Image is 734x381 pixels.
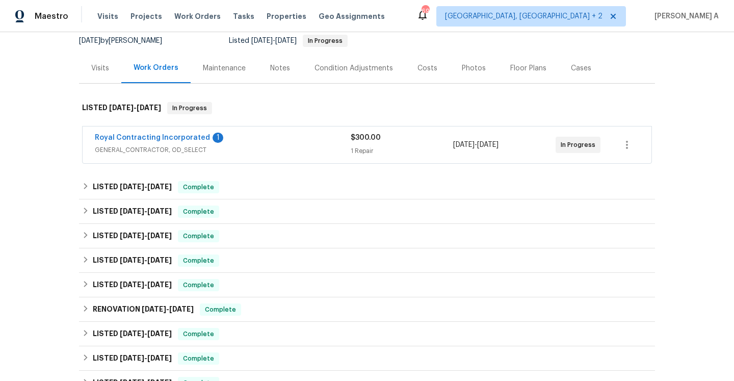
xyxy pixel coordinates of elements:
h6: LISTED [93,352,172,365]
span: Geo Assignments [319,11,385,21]
div: 1 Repair [351,146,453,156]
span: Complete [179,207,218,217]
span: [DATE] [147,232,172,239]
div: RENOVATION [DATE]-[DATE]Complete [79,297,655,322]
div: Notes [270,63,290,73]
span: [DATE] [120,330,144,337]
span: Listed [229,37,348,44]
h6: LISTED [93,328,172,340]
div: Visits [91,63,109,73]
h6: RENOVATION [93,303,194,316]
span: [DATE] [109,104,134,111]
span: [DATE] [137,104,161,111]
span: Maestro [35,11,68,21]
span: [DATE] [275,37,297,44]
span: - [120,232,172,239]
span: Visits [97,11,118,21]
span: [DATE] [251,37,273,44]
span: [DATE] [147,354,172,362]
span: Complete [179,353,218,364]
div: LISTED [DATE]-[DATE]Complete [79,273,655,297]
span: - [120,257,172,264]
div: Floor Plans [510,63,546,73]
span: Tasks [233,13,254,20]
span: - [120,208,172,215]
span: Work Orders [174,11,221,21]
span: - [120,330,172,337]
h6: LISTED [82,102,161,114]
div: by [PERSON_NAME] [79,35,174,47]
span: - [120,183,172,190]
span: Complete [201,304,240,315]
h6: LISTED [93,255,172,267]
span: - [251,37,297,44]
div: Maintenance [203,63,246,73]
span: [DATE] [120,354,144,362]
span: [DATE] [147,208,172,215]
span: [DATE] [453,141,475,148]
span: Complete [179,280,218,290]
span: [PERSON_NAME] A [650,11,719,21]
span: Complete [179,231,218,241]
span: Projects [130,11,162,21]
span: [DATE] [142,306,166,313]
div: LISTED [DATE]-[DATE]Complete [79,322,655,346]
span: Complete [179,182,218,192]
div: LISTED [DATE]-[DATE]Complete [79,346,655,371]
div: Condition Adjustments [314,63,393,73]
span: - [120,281,172,288]
span: [DATE] [147,183,172,190]
span: Complete [179,256,218,266]
div: 69 [422,6,429,16]
span: Properties [267,11,306,21]
span: - [120,354,172,362]
div: LISTED [DATE]-[DATE]Complete [79,224,655,248]
span: - [109,104,161,111]
div: LISTED [DATE]-[DATE]Complete [79,248,655,273]
span: [DATE] [477,141,499,148]
span: [DATE] [120,232,144,239]
h6: LISTED [93,279,172,291]
span: [DATE] [120,281,144,288]
h6: LISTED [93,181,172,193]
span: [DATE] [147,330,172,337]
span: [DATE] [120,257,144,264]
span: In Progress [304,38,347,44]
span: GENERAL_CONTRACTOR, OD_SELECT [95,145,351,155]
div: Work Orders [134,63,178,73]
span: [DATE] [147,257,172,264]
div: LISTED [DATE]-[DATE]Complete [79,199,655,224]
h6: LISTED [93,206,172,218]
span: Complete [179,329,218,339]
h6: LISTED [93,230,172,242]
span: In Progress [561,140,599,150]
span: [GEOGRAPHIC_DATA], [GEOGRAPHIC_DATA] + 2 [445,11,602,21]
div: 1 [213,133,223,143]
span: - [142,306,194,313]
div: Costs [417,63,437,73]
div: Photos [462,63,486,73]
a: Royal Contracting Incorporated [95,134,210,141]
span: In Progress [168,103,211,113]
span: [DATE] [120,208,144,215]
span: [DATE] [120,183,144,190]
span: [DATE] [79,37,100,44]
div: LISTED [DATE]-[DATE]Complete [79,175,655,199]
span: $300.00 [351,134,381,141]
div: LISTED [DATE]-[DATE]In Progress [79,92,655,124]
span: [DATE] [169,306,194,313]
div: Cases [571,63,591,73]
span: [DATE] [147,281,172,288]
span: - [453,140,499,150]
